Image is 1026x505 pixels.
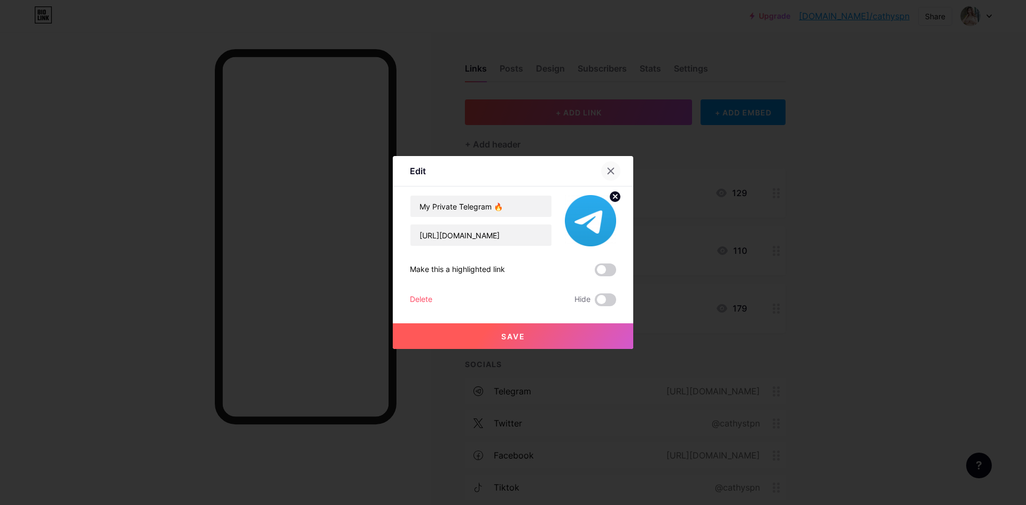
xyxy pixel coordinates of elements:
span: Hide [574,293,590,306]
div: Make this a highlighted link [410,263,505,276]
button: Save [393,323,633,349]
input: Title [410,196,551,217]
input: URL [410,224,551,246]
img: link_thumbnail [565,195,616,246]
div: Delete [410,293,432,306]
div: Edit [410,165,426,177]
span: Save [501,332,525,341]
